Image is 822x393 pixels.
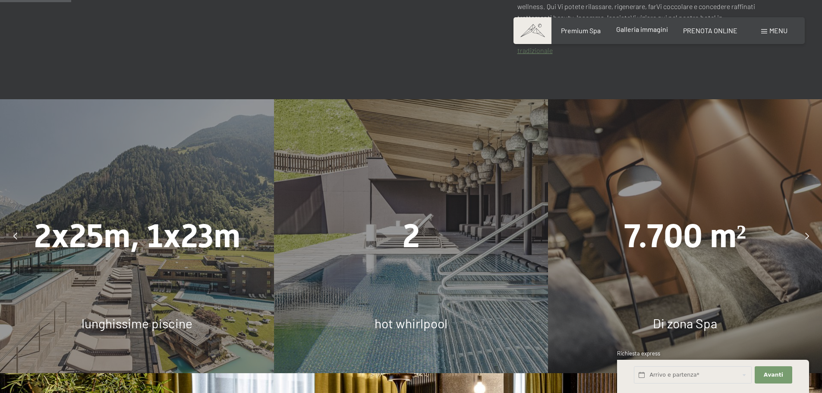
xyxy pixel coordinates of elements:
span: 7.700 m² [624,217,746,255]
a: Premium Spa [561,26,601,35]
span: 2 [403,217,420,255]
a: PRENOTA ONLINE [683,26,737,35]
span: 2x25m, 1x23m [34,217,240,255]
button: Avanti [755,366,792,384]
span: Richiesta express [617,350,660,357]
span: lunghissime piscine [82,315,192,331]
span: Menu [769,26,787,35]
span: hot whirlpool [375,315,447,331]
a: Galleria immagini [616,25,668,33]
span: Avanti [764,371,783,379]
span: Di zona Spa [653,315,717,331]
